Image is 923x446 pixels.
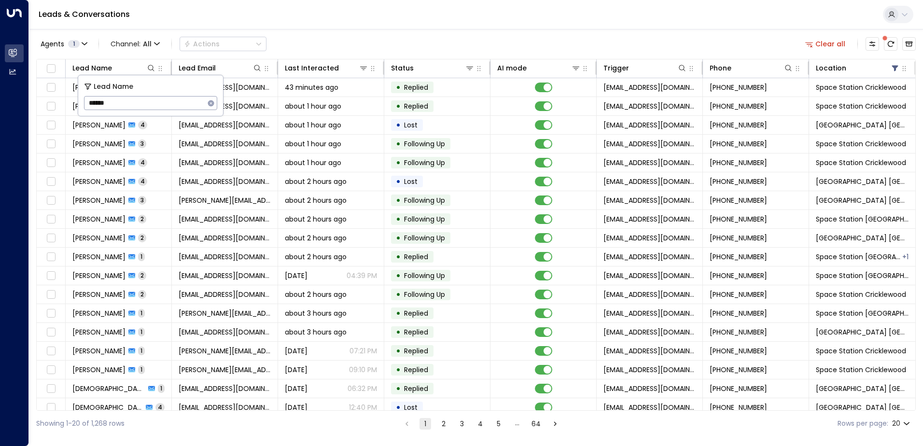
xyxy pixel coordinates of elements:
[180,37,266,51] div: Button group with a nested menu
[603,214,696,224] span: leads@space-station.co.uk
[603,271,696,280] span: leads@space-station.co.uk
[710,403,767,412] span: +447776650267
[72,403,143,412] span: Vishnu Thekkayil
[72,327,126,337] span: Johnny Attwater
[179,384,271,393] span: vishnuthekayil@gmail.com
[396,154,401,171] div: •
[72,271,126,280] span: Simon King
[710,346,767,356] span: +447427126246
[179,120,271,130] span: aihamkasem@hotmail.com
[710,384,767,393] span: +447776650267
[138,121,147,129] span: 4
[816,271,909,280] span: Space Station Swiss Cottage
[396,230,401,246] div: •
[710,308,767,318] span: +447475767627
[603,62,629,74] div: Trigger
[801,37,850,51] button: Clear all
[404,195,445,205] span: Following Up
[456,418,468,430] button: Go to page 3
[396,249,401,265] div: •
[396,362,401,378] div: •
[138,271,146,279] span: 2
[816,327,909,337] span: Space Station St Johns Wood
[45,345,57,357] span: Toggle select row
[179,271,271,280] span: simongking@virginmedia.com
[404,327,428,337] span: Replied
[179,365,271,375] span: rebecca_edwards@outlook.com
[396,267,401,284] div: •
[396,286,401,303] div: •
[710,83,767,92] span: +447596071854
[404,158,445,167] span: Following Up
[816,120,909,130] span: Space Station Kilburn
[179,214,271,224] span: njlucas@gmail.com
[816,290,906,299] span: Space Station Cricklewood
[710,195,767,205] span: +447442129644
[72,177,126,186] span: Rahul Relekar
[285,83,338,92] span: 43 minutes ago
[396,173,401,190] div: •
[285,346,308,356] span: Yesterday
[816,346,906,356] span: Space Station Cricklewood
[710,290,767,299] span: +447974970612
[404,365,428,375] span: Replied
[603,139,696,149] span: leads@space-station.co.uk
[603,308,696,318] span: leads@space-station.co.uk
[72,290,126,299] span: Patrick Toomey
[179,195,271,205] span: theodore.haile@gmail.com
[603,101,696,111] span: leads@space-station.co.uk
[493,418,504,430] button: Go to page 5
[350,346,377,356] p: 07:21 PM
[396,117,401,133] div: •
[36,37,91,51] button: Agents1
[603,233,696,243] span: leads@space-station.co.uk
[45,364,57,376] span: Toggle select row
[45,307,57,320] span: Toggle select row
[72,214,126,224] span: Nicholas Lucas
[285,327,347,337] span: about 3 hours ago
[816,158,906,167] span: Space Station Cricklewood
[603,327,696,337] span: leads@space-station.co.uk
[72,346,126,356] span: Rebecca Edwards
[138,215,146,223] span: 2
[404,346,428,356] span: Replied
[816,403,909,412] span: Space Station Kilburn
[285,139,341,149] span: about 1 hour ago
[816,365,906,375] span: Space Station Cricklewood
[179,62,262,74] div: Lead Email
[45,402,57,414] span: Toggle select row
[143,40,152,48] span: All
[45,63,57,75] span: Toggle select all
[36,418,125,429] div: Showing 1-20 of 1,268 rows
[391,62,414,74] div: Status
[138,252,145,261] span: 1
[349,365,377,375] p: 09:10 PM
[285,62,368,74] div: Last Interacted
[603,384,696,393] span: leads@space-station.co.uk
[45,82,57,94] span: Toggle select row
[404,139,445,149] span: Following Up
[94,81,133,92] span: Lead Name
[72,365,126,375] span: Rebecca Edwards
[45,289,57,301] span: Toggle select row
[710,327,767,337] span: +447817637525
[816,62,846,74] div: Location
[45,213,57,225] span: Toggle select row
[285,214,347,224] span: about 2 hours ago
[396,211,401,227] div: •
[603,120,696,130] span: leads@space-station.co.uk
[155,403,165,411] span: 4
[179,252,271,262] span: simongking@virginmedia.com
[45,270,57,282] span: Toggle select row
[603,62,687,74] div: Trigger
[72,252,126,262] span: Simon King
[72,101,126,111] span: Steven Flynn
[285,271,308,280] span: Yesterday
[107,37,164,51] span: Channel:
[45,383,57,395] span: Toggle select row
[396,324,401,340] div: •
[39,9,130,20] a: Leads & Conversations
[285,177,347,186] span: about 2 hours ago
[710,271,767,280] span: +447967734883
[179,83,271,92] span: christopherhaubenreisser@gmail.com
